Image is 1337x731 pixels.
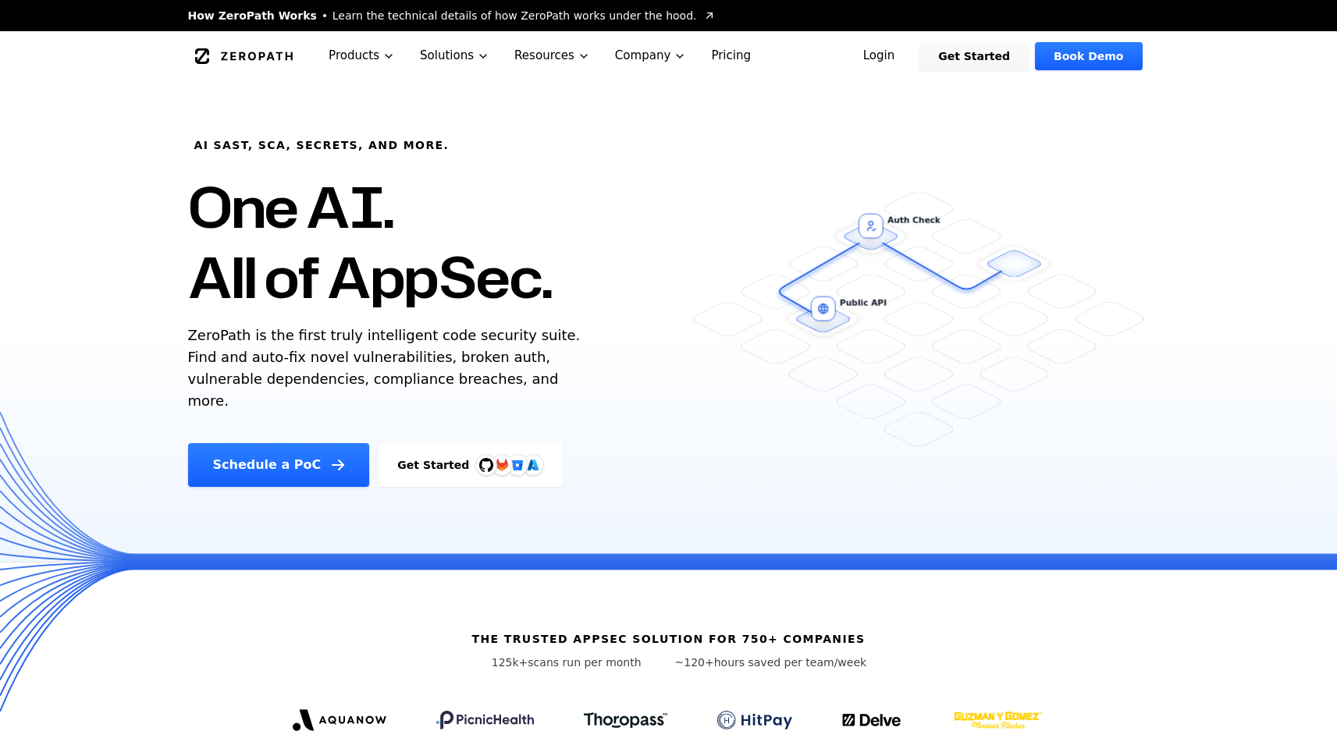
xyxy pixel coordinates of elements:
h6: The trusted AppSec solution for 750+ companies [471,631,865,647]
span: ~120+ [675,656,714,669]
a: Book Demo [1035,42,1142,70]
img: Thoropass [584,712,667,728]
button: Products [316,31,407,80]
img: Azure [527,459,539,471]
a: Get Started [919,42,1029,70]
svg: Bitbucket [509,456,526,474]
img: GitLab [486,449,517,481]
a: Schedule a PoC [188,443,370,487]
p: hours saved per team/week [675,655,867,670]
button: Solutions [407,31,502,80]
h1: One AI. All of AppSec. [188,172,553,312]
a: How ZeroPath WorksLearn the technical details of how ZeroPath works under the hood. [188,8,716,23]
img: GitHub [479,458,493,472]
p: ZeroPath is the first truly intelligent code security suite. Find and auto-fix novel vulnerabilit... [188,325,588,412]
button: Resources [502,31,603,80]
span: 125k+ [492,656,528,669]
p: scans run per month [471,655,663,670]
button: Company [603,31,699,80]
a: Get StartedGitHubGitLabAzure [379,443,563,487]
h6: AI SAST, SCA, Secrets, and more. [194,137,450,153]
span: Learn the technical details of how ZeroPath works under the hood. [332,8,697,23]
span: How ZeroPath Works [188,8,317,23]
a: Pricing [699,31,763,80]
nav: Global [169,31,1168,80]
a: Login [845,42,914,70]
